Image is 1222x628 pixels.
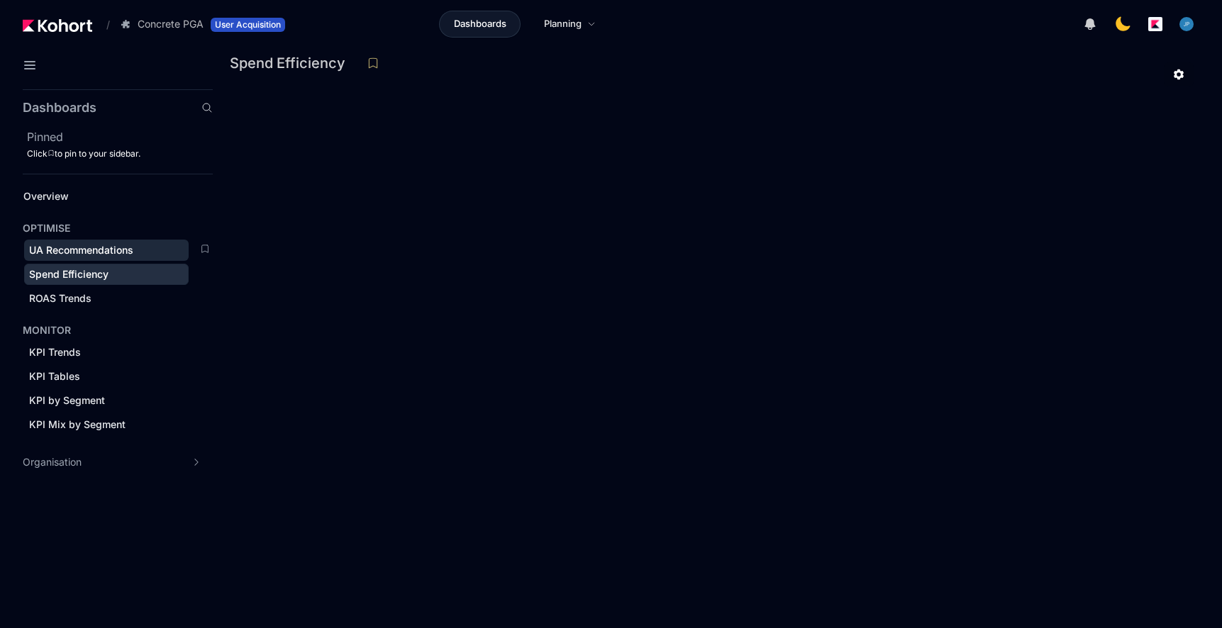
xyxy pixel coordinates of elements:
[29,292,91,304] span: ROAS Trends
[18,186,189,207] a: Overview
[29,418,126,430] span: KPI Mix by Segment
[529,11,611,38] a: Planning
[544,17,582,31] span: Planning
[1148,17,1162,31] img: logo_Ramp_2_20230721081400357054.png
[24,366,189,387] a: KPI Tables
[24,414,189,435] a: KPI Mix by Segment
[24,264,189,285] a: Spend Efficiency
[24,240,189,261] a: UA Recommendations
[230,56,354,70] h3: Spend Efficiency
[23,455,82,469] span: Organisation
[29,370,80,382] span: KPI Tables
[113,12,300,37] button: Concrete PGAUser Acquisition
[439,11,521,38] a: Dashboards
[23,19,92,32] img: Kohort logo
[95,17,110,32] span: /
[23,190,69,202] span: Overview
[138,17,204,31] span: Concrete PGA
[29,346,81,358] span: KPI Trends
[211,18,285,32] span: User Acquisition
[27,128,213,145] h2: Pinned
[29,394,105,406] span: KPI by Segment
[29,244,133,256] span: UA Recommendations
[23,221,70,235] h4: OPTIMISE
[27,148,213,159] div: Click to pin to your sidebar.
[454,17,506,31] span: Dashboards
[29,268,109,280] span: Spend Efficiency
[23,101,96,114] h2: Dashboards
[23,323,71,337] h4: MONITOR
[24,390,189,411] a: KPI by Segment
[24,288,189,309] a: ROAS Trends
[24,342,189,363] a: KPI Trends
